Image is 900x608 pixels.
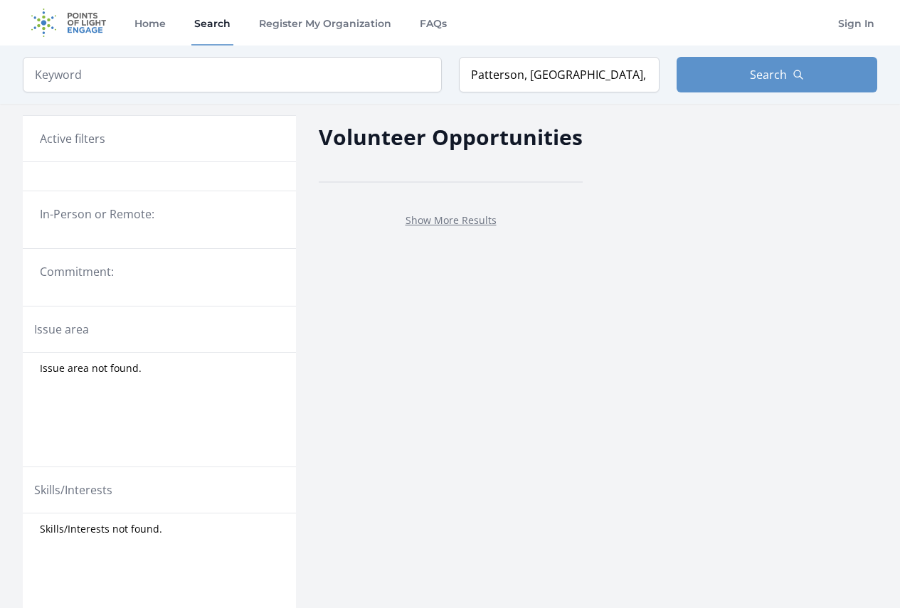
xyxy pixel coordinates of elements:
span: Issue area not found. [40,361,142,375]
button: Search [677,57,877,92]
h3: Active filters [40,130,105,147]
h2: Volunteer Opportunities [319,121,583,153]
legend: Issue area [34,321,89,338]
a: Show More Results [406,213,497,227]
legend: Skills/Interests [34,481,112,498]
input: Location [459,57,660,92]
input: Keyword [23,57,442,92]
span: Search [750,66,787,83]
legend: In-Person or Remote: [40,206,279,223]
span: Skills/Interests not found. [40,522,162,536]
legend: Commitment: [40,263,279,280]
